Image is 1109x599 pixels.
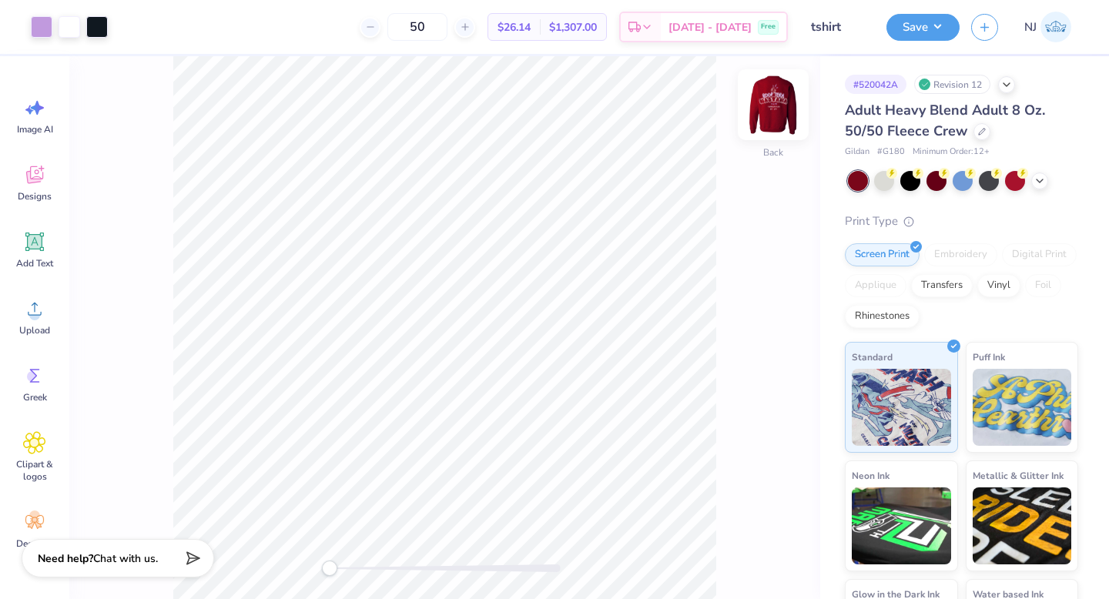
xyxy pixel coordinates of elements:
[852,487,951,564] img: Neon Ink
[17,123,53,136] span: Image AI
[549,19,597,35] span: $1,307.00
[845,101,1045,140] span: Adult Heavy Blend Adult 8 Oz. 50/50 Fleece Crew
[19,324,50,336] span: Upload
[799,12,875,42] input: Untitled Design
[16,257,53,269] span: Add Text
[1017,12,1078,42] a: NJ
[973,487,1072,564] img: Metallic & Glitter Ink
[845,274,906,297] div: Applique
[877,146,905,159] span: # G180
[911,274,973,297] div: Transfers
[852,467,890,484] span: Neon Ink
[845,75,906,94] div: # 520042A
[1025,274,1061,297] div: Foil
[845,243,920,266] div: Screen Print
[845,305,920,328] div: Rhinestones
[9,458,60,483] span: Clipart & logos
[1040,12,1071,42] img: Nidhi Jariwala
[498,19,531,35] span: $26.14
[1024,18,1037,36] span: NJ
[973,467,1064,484] span: Metallic & Glitter Ink
[852,349,893,365] span: Standard
[16,537,53,550] span: Decorate
[23,391,47,403] span: Greek
[387,13,447,41] input: – –
[973,369,1072,446] img: Puff Ink
[977,274,1020,297] div: Vinyl
[973,349,1005,365] span: Puff Ink
[668,19,752,35] span: [DATE] - [DATE]
[886,14,960,41] button: Save
[322,561,337,576] div: Accessibility label
[18,190,52,202] span: Designs
[742,74,804,136] img: Back
[845,146,869,159] span: Gildan
[845,212,1078,230] div: Print Type
[914,75,990,94] div: Revision 12
[1002,243,1077,266] div: Digital Print
[93,551,158,566] span: Chat with us.
[913,146,990,159] span: Minimum Order: 12 +
[924,243,997,266] div: Embroidery
[852,369,951,446] img: Standard
[761,22,776,32] span: Free
[763,146,783,159] div: Back
[38,551,93,566] strong: Need help?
